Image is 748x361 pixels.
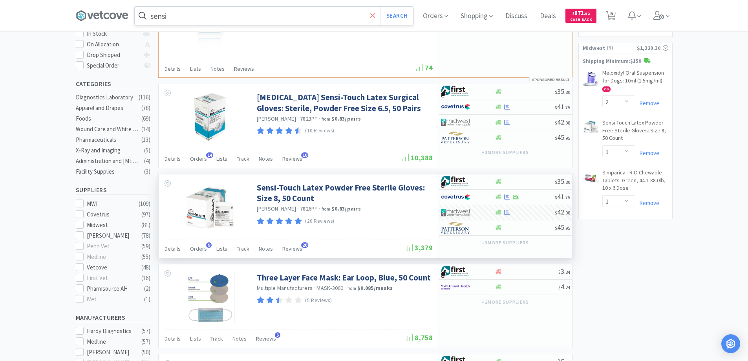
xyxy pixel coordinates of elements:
[441,116,470,128] img: 4dd14cff54a648ac9e977f0c5da9bc2e_5.png
[555,194,557,200] span: $
[402,153,433,162] span: 10,388
[347,286,356,291] span: from
[441,86,470,97] img: 67d67680309e4a0bb49a5ff0391dcc42_6.png
[184,92,235,143] img: aebf7068e0f941cdb5be0b9a4d55a78f_495235.png
[87,61,139,70] div: Special Order
[478,297,532,308] button: +2more suppliers
[537,13,559,20] a: Deals
[141,231,150,240] div: ( 78 )
[602,119,668,145] a: Sensi-Touch Latex Powder Free Sterile Gloves: Size 8, 50 Count
[76,125,139,134] div: Wound Care and White Goods
[555,133,570,142] span: 45
[555,135,557,141] span: $
[572,11,574,16] span: $
[331,205,361,212] strong: $0.83 / pairs
[87,263,135,272] div: Vetcove
[635,149,659,157] a: Remove
[87,284,135,293] div: Pharmsource AH
[555,89,557,95] span: $
[210,335,223,342] span: Track
[76,185,150,194] h5: Suppliers
[555,87,570,96] span: 35
[583,44,606,52] span: Midwest
[441,222,470,234] img: f5e969b455434c6296c6d81ef179fa71_3.png
[257,205,296,212] a: [PERSON_NAME]
[572,9,590,16] span: 871
[635,99,659,107] a: Remove
[297,115,299,122] span: ·
[141,210,150,219] div: ( 97 )
[441,176,470,188] img: 67d67680309e4a0bb49a5ff0391dcc42_6.png
[257,272,431,283] a: Three Layer Face Mask: Ear Loop, Blue, 50 Count
[141,326,150,336] div: ( 57 )
[76,114,139,123] div: Foods
[301,242,308,248] span: 20
[165,155,181,162] span: Details
[87,295,135,304] div: iVet
[564,104,570,110] span: . 75
[87,220,135,230] div: Midwest
[406,333,433,342] span: 8,758
[282,155,302,162] span: Reviews
[300,115,318,122] span: 7823PF
[603,13,619,20] a: 5
[165,245,181,252] span: Details
[564,120,570,126] span: . 08
[257,92,431,114] a: [MEDICAL_DATA] Sensi-Touch Latex Surgical Gloves: Sterile, Powder Free Size 6.5, 50 Pairs
[319,205,320,212] span: ·
[141,135,150,145] div: ( 13 )
[141,348,150,357] div: ( 50 )
[144,295,150,304] div: ( 1 )
[139,93,150,102] div: ( 116 )
[141,125,150,134] div: ( 14 )
[502,13,530,20] a: Discuss
[275,332,280,338] span: 5
[141,263,150,272] div: ( 48 )
[305,217,335,225] p: (20 Reviews)
[259,245,273,252] span: Notes
[558,284,561,290] span: $
[87,199,135,209] div: MWI
[257,284,313,291] a: Multiple Manufacturers
[555,210,557,216] span: $
[564,269,570,275] span: . 84
[583,71,598,86] img: 4f8207da2bc1499bb3b7d9b6d2902113_120505.jpeg
[564,210,570,216] span: . 08
[555,102,570,111] span: 41
[555,192,570,201] span: 41
[583,121,598,134] img: ffe2983404aa482f80f56a894f08ce7c_195839.jpeg
[76,79,150,88] h5: Categories
[144,167,150,176] div: ( 3 )
[76,313,150,322] h5: Manufacturers
[76,156,139,166] div: Administration and [MEDICAL_DATA]
[87,348,135,357] div: [PERSON_NAME] Biologicals
[305,297,332,305] p: (5 Reviews)
[87,231,135,240] div: [PERSON_NAME]
[555,120,557,126] span: $
[579,57,672,66] p: Shipping Minimum: $150
[210,65,225,72] span: Notes
[259,155,273,162] span: Notes
[606,44,637,52] span: ( 3 )
[141,252,150,262] div: ( 55 )
[603,87,610,92] span: CB
[478,237,532,248] button: +3more suppliers
[87,273,135,283] div: First Vet
[564,225,570,231] span: . 95
[232,335,247,342] span: Notes
[282,245,302,252] span: Reviews
[583,170,598,186] img: f5a7cad3288047cf9902f0435a8de108_368676.jpeg
[441,266,470,278] img: 67d67680309e4a0bb49a5ff0391dcc42_6.png
[237,245,249,252] span: Track
[555,207,570,216] span: 42
[76,167,139,176] div: Facility Supplies
[564,179,570,185] span: . 80
[144,156,150,166] div: ( 4 )
[555,225,557,231] span: $
[316,284,343,291] span: MASK-3000
[314,284,315,291] span: ·
[331,115,361,122] strong: $0.83 / pairs
[144,146,150,155] div: ( 5 )
[257,115,296,122] a: [PERSON_NAME]
[237,155,249,162] span: Track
